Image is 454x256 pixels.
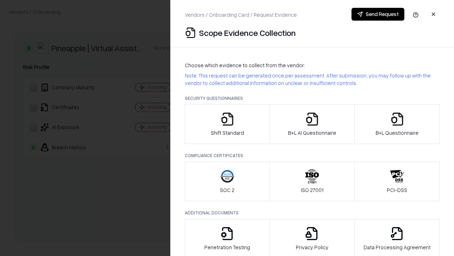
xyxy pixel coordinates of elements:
p: Note: This request can be generated once per assessment. After submission, you may follow up with... [185,72,440,87]
button: PCI-DSS [354,161,440,201]
p: Shift Standard [211,129,244,137]
p: Security Questionnaires [185,95,440,101]
button: Send Request [351,8,404,21]
p: Vendors / Onboarding Card / Request Evidence [185,11,297,18]
button: ISO 27001 [270,161,355,201]
button: SOC 2 [185,161,270,201]
p: Choose which evidence to collect from the vendor: [185,62,440,69]
p: Scope Evidence Collection [199,27,296,38]
p: B+L Questionnaire [376,129,419,137]
p: Compliance Certificates [185,153,440,159]
p: Data Processing Agreement [364,244,431,251]
p: B+L AI Questionnaire [288,129,336,137]
p: ISO 27001 [301,186,323,194]
p: Privacy Policy [296,244,328,251]
button: Shift Standard [185,104,270,144]
button: B+L Questionnaire [354,104,440,144]
button: B+L AI Questionnaire [270,104,355,144]
p: Penetration Testing [204,244,250,251]
p: Additional Documents [185,210,440,216]
p: PCI-DSS [387,186,407,194]
p: SOC 2 [220,186,234,194]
